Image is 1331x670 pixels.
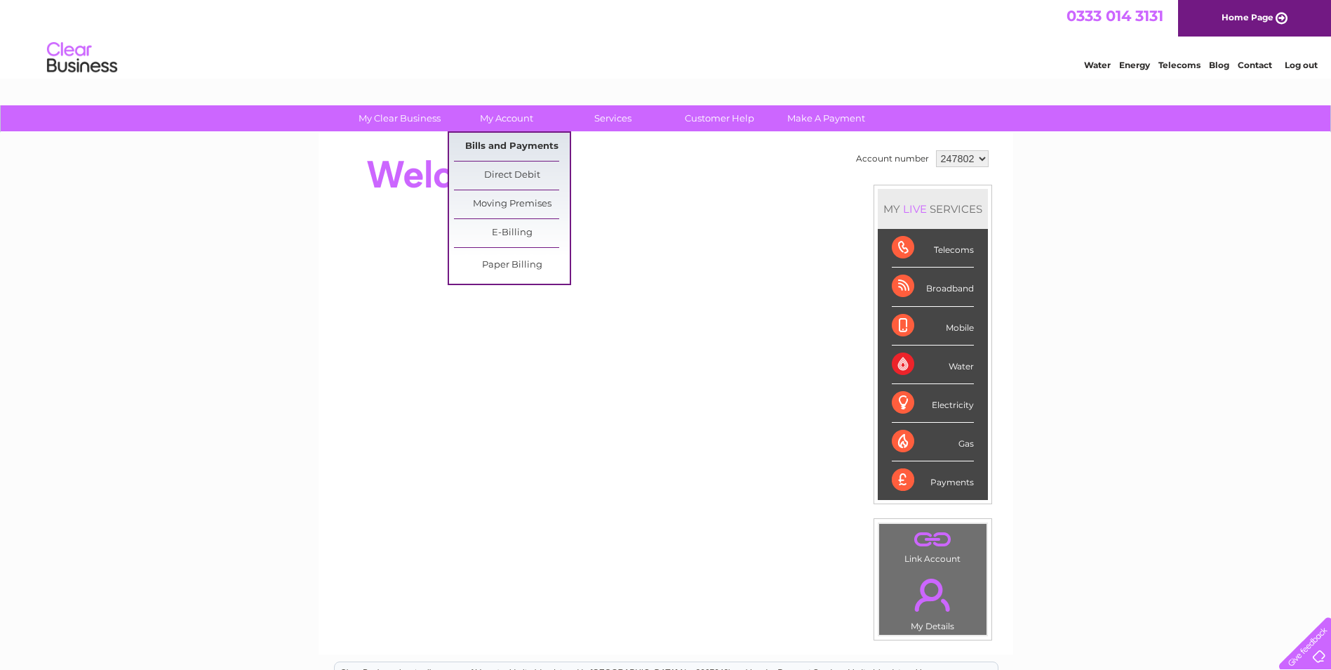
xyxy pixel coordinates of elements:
[892,229,974,268] div: Telecoms
[883,527,983,552] a: .
[892,461,974,499] div: Payments
[1066,7,1163,25] a: 0333 014 3131
[1158,60,1200,70] a: Telecoms
[878,567,987,636] td: My Details
[454,162,570,190] a: Direct Debit
[892,346,974,384] div: Water
[892,384,974,423] div: Electricity
[852,147,932,171] td: Account number
[454,219,570,247] a: E-Billing
[768,105,884,131] a: Make A Payment
[1119,60,1150,70] a: Energy
[892,307,974,346] div: Mobile
[892,268,974,306] div: Broadband
[878,189,988,229] div: MY SERVICES
[454,190,570,218] a: Moving Premises
[454,251,570,280] a: Paper Billing
[1238,60,1272,70] a: Contact
[448,105,564,131] a: My Account
[555,105,671,131] a: Services
[900,202,930,216] div: LIVE
[892,423,974,461] div: Gas
[335,8,998,68] div: Clear Business is a trading name of Verastar Limited (registered in [GEOGRAPHIC_DATA] No. 3667643...
[878,523,987,567] td: Link Account
[883,570,983,619] a: .
[46,37,118,79] img: logo.png
[454,133,570,161] a: Bills and Payments
[1209,60,1229,70] a: Blog
[1084,60,1111,70] a: Water
[662,105,777,131] a: Customer Help
[342,105,457,131] a: My Clear Business
[1285,60,1318,70] a: Log out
